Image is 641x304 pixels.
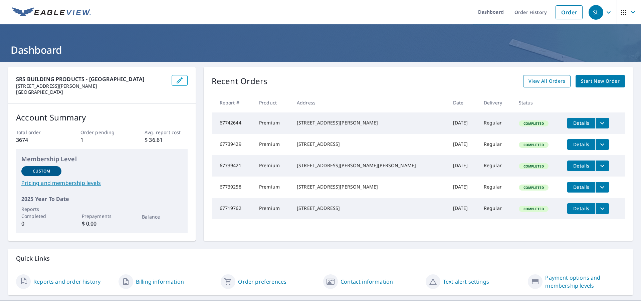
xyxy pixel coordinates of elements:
[513,93,562,112] th: Status
[595,118,609,128] button: filesDropdownBtn-67742644
[212,112,254,134] td: 67742644
[567,139,595,150] button: detailsBtn-67739429
[478,134,513,155] td: Regular
[519,164,548,169] span: Completed
[519,121,548,126] span: Completed
[21,220,61,228] p: 0
[556,5,583,19] a: Order
[136,278,184,286] a: Billing information
[448,155,478,177] td: [DATE]
[16,75,166,83] p: SRS BUILDING PRODUCTS - [GEOGRAPHIC_DATA]
[571,120,591,126] span: Details
[443,278,489,286] a: Text alert settings
[33,278,100,286] a: Reports and order history
[571,141,591,147] span: Details
[254,112,291,134] td: Premium
[16,254,625,263] p: Quick Links
[16,136,59,144] p: 3674
[12,7,91,17] img: EV Logo
[21,179,182,187] a: Pricing and membership levels
[571,163,591,169] span: Details
[291,93,448,112] th: Address
[478,93,513,112] th: Delivery
[297,205,442,212] div: [STREET_ADDRESS]
[595,139,609,150] button: filesDropdownBtn-67739429
[478,112,513,134] td: Regular
[448,177,478,198] td: [DATE]
[448,112,478,134] td: [DATE]
[254,177,291,198] td: Premium
[145,129,187,136] p: Avg. report cost
[523,75,571,87] a: View All Orders
[21,206,61,220] p: Reports Completed
[212,75,268,87] p: Recent Orders
[142,213,182,220] p: Balance
[448,93,478,112] th: Date
[567,161,595,171] button: detailsBtn-67739421
[297,184,442,190] div: [STREET_ADDRESS][PERSON_NAME]
[297,162,442,169] div: [STREET_ADDRESS][PERSON_NAME][PERSON_NAME]
[254,198,291,219] td: Premium
[212,93,254,112] th: Report #
[82,220,122,228] p: $ 0.00
[589,5,603,20] div: SL
[567,118,595,128] button: detailsBtn-67742644
[16,111,188,123] p: Account Summary
[297,119,442,126] div: [STREET_ADDRESS][PERSON_NAME]
[448,198,478,219] td: [DATE]
[82,213,122,220] p: Prepayments
[519,185,548,190] span: Completed
[545,274,625,290] a: Payment options and membership levels
[341,278,393,286] a: Contact information
[80,136,123,144] p: 1
[8,43,633,57] h1: Dashboard
[212,198,254,219] td: 67719762
[519,207,548,211] span: Completed
[528,77,565,85] span: View All Orders
[576,75,625,87] a: Start New Order
[519,142,548,147] span: Completed
[16,83,166,89] p: [STREET_ADDRESS][PERSON_NAME]
[212,177,254,198] td: 67739258
[254,93,291,112] th: Product
[16,89,166,95] p: [GEOGRAPHIC_DATA]
[595,161,609,171] button: filesDropdownBtn-67739421
[145,136,187,144] p: $ 36.61
[581,77,620,85] span: Start New Order
[254,134,291,155] td: Premium
[254,155,291,177] td: Premium
[21,155,182,164] p: Membership Level
[33,168,50,174] p: Custom
[567,203,595,214] button: detailsBtn-67719762
[571,184,591,190] span: Details
[595,182,609,193] button: filesDropdownBtn-67739258
[567,182,595,193] button: detailsBtn-67739258
[448,134,478,155] td: [DATE]
[21,195,182,203] p: 2025 Year To Date
[595,203,609,214] button: filesDropdownBtn-67719762
[478,177,513,198] td: Regular
[16,129,59,136] p: Total order
[297,141,442,147] div: [STREET_ADDRESS]
[212,134,254,155] td: 67739429
[238,278,286,286] a: Order preferences
[478,155,513,177] td: Regular
[571,205,591,212] span: Details
[212,155,254,177] td: 67739421
[80,129,123,136] p: Order pending
[478,198,513,219] td: Regular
